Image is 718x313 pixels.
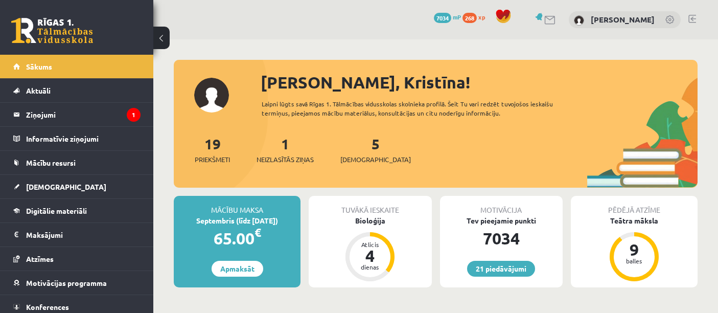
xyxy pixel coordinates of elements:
div: Mācību maksa [174,196,300,215]
a: 1Neizlasītās ziņas [257,135,314,165]
span: Motivācijas programma [26,278,107,287]
span: [DEMOGRAPHIC_DATA] [26,182,106,191]
a: Sākums [13,55,141,78]
div: 4 [355,248,385,264]
legend: Informatīvie ziņojumi [26,127,141,150]
div: Teātra māksla [571,215,698,226]
span: mP [453,13,461,21]
div: Tuvākā ieskaite [309,196,431,215]
span: 7034 [434,13,451,23]
a: Digitālie materiāli [13,199,141,222]
div: 7034 [440,226,563,251]
span: 268 [462,13,477,23]
span: Mācību resursi [26,158,76,167]
div: dienas [355,264,385,270]
legend: Ziņojumi [26,103,141,126]
a: Teātra māksla 9 balles [571,215,698,283]
div: [PERSON_NAME], Kristīna! [261,70,698,95]
a: [DEMOGRAPHIC_DATA] [13,175,141,198]
a: 7034 mP [434,13,461,21]
div: balles [619,258,650,264]
a: Rīgas 1. Tālmācības vidusskola [11,18,93,43]
a: Ziņojumi1 [13,103,141,126]
span: Digitālie materiāli [26,206,87,215]
a: 5[DEMOGRAPHIC_DATA] [340,135,411,165]
div: Pēdējā atzīme [571,196,698,215]
div: Atlicis [355,241,385,248]
span: Priekšmeti [195,154,230,165]
a: Apmaksāt [212,261,263,277]
a: Maksājumi [13,223,141,247]
div: Septembris (līdz [DATE]) [174,215,300,226]
div: Laipni lūgts savā Rīgas 1. Tālmācības vidusskolas skolnieka profilā. Šeit Tu vari redzēt tuvojošo... [262,99,576,118]
div: Bioloģija [309,215,431,226]
span: Konferences [26,302,69,311]
div: 9 [619,241,650,258]
span: [DEMOGRAPHIC_DATA] [340,154,411,165]
span: Sākums [26,62,52,71]
a: Mācību resursi [13,151,141,174]
a: [PERSON_NAME] [591,14,655,25]
a: 19Priekšmeti [195,135,230,165]
span: € [254,225,261,240]
img: Kristīna Vološina [574,15,584,26]
a: Atzīmes [13,247,141,271]
span: Neizlasītās ziņas [257,154,314,165]
a: Informatīvie ziņojumi [13,127,141,150]
span: Atzīmes [26,254,54,263]
div: 65.00 [174,226,300,251]
div: Tev pieejamie punkti [440,215,563,226]
legend: Maksājumi [26,223,141,247]
span: xp [478,13,485,21]
a: Motivācijas programma [13,271,141,295]
a: 268 xp [462,13,490,21]
div: Motivācija [440,196,563,215]
a: Aktuāli [13,79,141,102]
a: 21 piedāvājumi [467,261,535,277]
i: 1 [127,108,141,122]
a: Bioloģija Atlicis 4 dienas [309,215,431,283]
span: Aktuāli [26,86,51,95]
